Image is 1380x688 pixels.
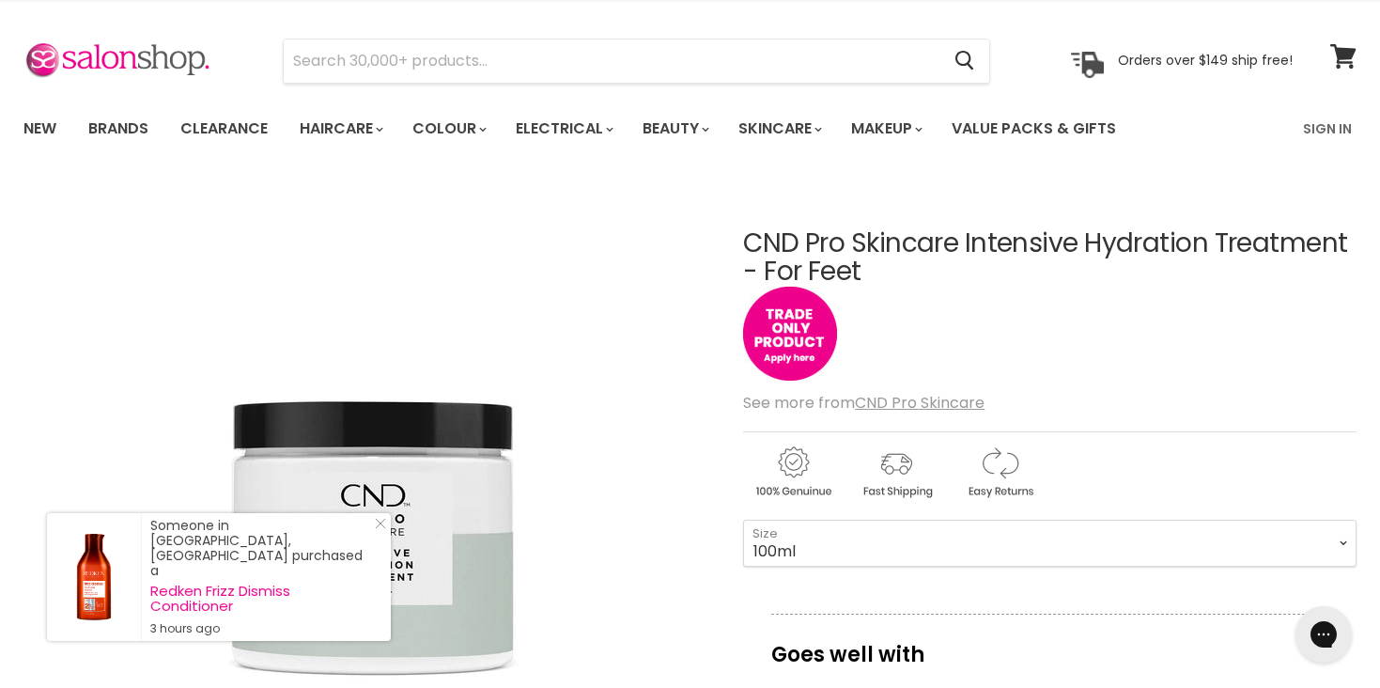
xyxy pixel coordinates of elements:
[950,444,1049,501] img: returns.gif
[150,584,372,614] a: Redken Frizz Dismiss Conditioner
[367,518,386,537] a: Close Notification
[166,109,282,149] a: Clearance
[47,513,141,641] a: Visit product page
[502,109,625,149] a: Electrical
[743,287,837,381] img: tradeonly_small.jpg
[9,109,70,149] a: New
[74,109,163,149] a: Brands
[743,444,843,501] img: genuine.gif
[9,102,1211,156] ul: Main menu
[771,614,1328,676] p: Goes well with
[855,392,985,414] a: CND Pro Skincare
[743,229,1357,288] h1: CND Pro Skincare Intensive Hydration Treatment - For Feet
[837,109,934,149] a: Makeup
[743,392,985,414] span: See more from
[724,109,833,149] a: Skincare
[284,39,939,83] input: Search
[150,518,372,636] div: Someone in [GEOGRAPHIC_DATA], [GEOGRAPHIC_DATA] purchased a
[938,109,1130,149] a: Value Packs & Gifts
[283,39,990,84] form: Product
[846,444,946,501] img: shipping.gif
[1292,109,1363,149] a: Sign In
[628,109,721,149] a: Beauty
[398,109,498,149] a: Colour
[150,621,372,636] small: 3 hours ago
[286,109,395,149] a: Haircare
[375,518,386,529] svg: Close Icon
[939,39,989,83] button: Search
[1286,600,1361,669] iframe: Gorgias live chat messenger
[1118,52,1293,69] p: Orders over $149 ship free!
